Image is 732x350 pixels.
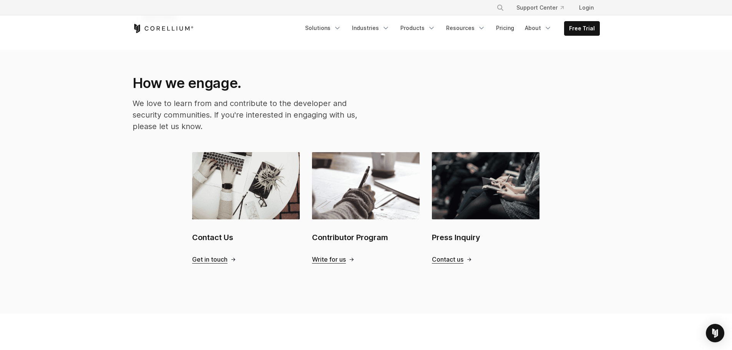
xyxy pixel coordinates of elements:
a: Products [396,21,440,35]
h2: Contributor Program [312,232,420,243]
span: Write for us [312,255,346,264]
img: Contributor Program [312,152,420,219]
h2: Contact Us [192,232,300,243]
div: Navigation Menu [300,21,600,36]
button: Search [493,1,507,15]
a: Contributor Program Contributor Program Write for us [312,152,420,263]
a: Solutions [300,21,346,35]
img: Contact Us [192,152,300,219]
div: Navigation Menu [487,1,600,15]
span: Contact us [432,255,463,264]
a: Industries [347,21,394,35]
a: Support Center [510,1,570,15]
a: Free Trial [564,22,599,35]
h2: How we engage. [133,75,359,91]
div: Open Intercom Messenger [706,324,724,342]
img: Press Inquiry [432,152,539,219]
span: Get in touch [192,255,227,264]
a: Contact Us Contact Us Get in touch [192,152,300,263]
a: Resources [442,21,490,35]
p: We love to learn from and contribute to the developer and security communities. If you're interes... [133,98,359,132]
a: Press Inquiry Press Inquiry Contact us [432,152,539,263]
a: About [520,21,556,35]
h2: Press Inquiry [432,232,539,243]
a: Pricing [491,21,519,35]
a: Login [573,1,600,15]
a: Corellium Home [133,24,194,33]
